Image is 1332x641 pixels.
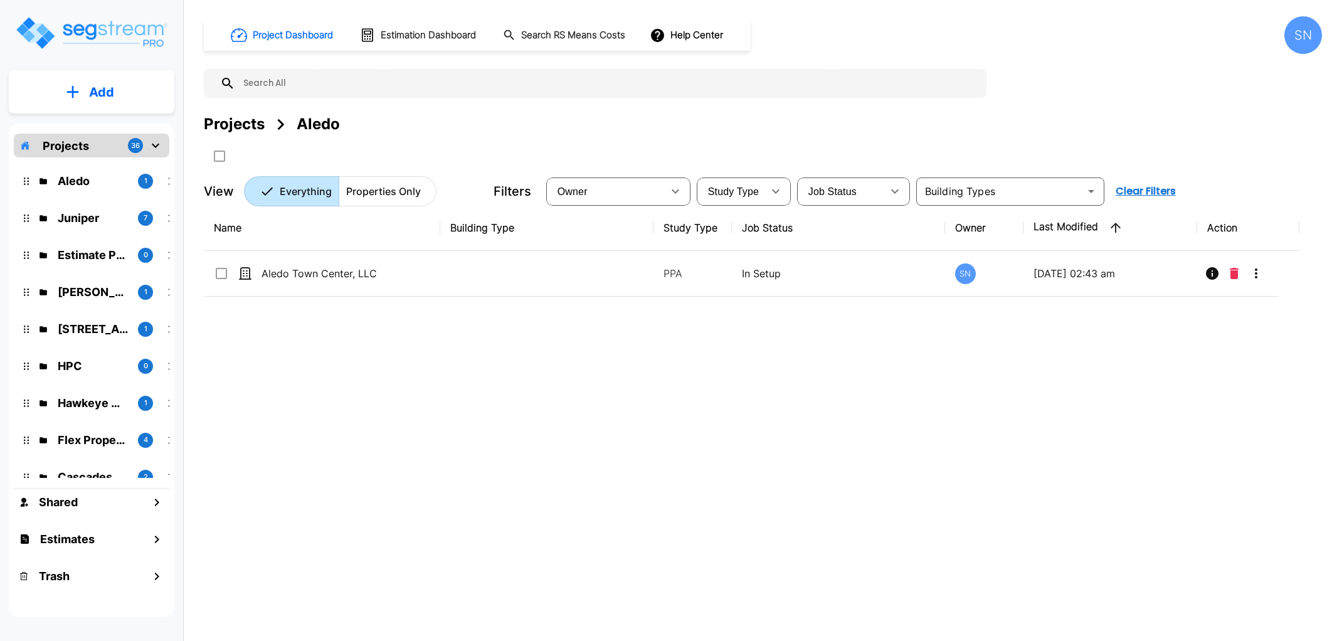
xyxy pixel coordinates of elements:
[207,144,232,169] button: SelectAll
[381,28,476,43] h1: Estimation Dashboard
[144,398,147,408] p: 1
[494,182,531,201] p: Filters
[204,113,265,135] div: Projects
[663,266,722,281] p: PPA
[226,21,340,49] button: Project Dashboard
[58,320,128,337] p: 138 Polecat Lane
[280,184,332,199] p: Everything
[144,213,147,223] p: 7
[144,472,148,482] p: 2
[58,432,128,448] p: Flex Properties
[708,186,759,197] span: Study Type
[1033,266,1187,281] p: [DATE] 02:43 am
[144,176,147,186] p: 1
[144,250,148,260] p: 0
[521,28,625,43] h1: Search RS Means Costs
[1225,261,1244,286] button: Delete
[144,361,148,371] p: 0
[808,186,857,197] span: Job Status
[204,205,440,251] th: Name
[647,23,728,47] button: Help Center
[732,205,944,251] th: Job Status
[58,209,128,226] p: Juniper
[262,266,387,281] p: Aledo Town Center, LLC
[144,287,147,297] p: 1
[40,531,95,548] h1: Estimates
[742,266,934,281] p: In Setup
[58,246,128,263] p: Estimate Property
[58,469,128,485] p: Cascades Cover Two LLC
[58,395,128,411] p: Hawkeye Medical LLC
[339,176,436,206] button: Properties Only
[43,137,89,154] p: Projects
[1023,205,1197,251] th: Last Modified
[58,283,128,300] p: Kessler Rental
[39,568,70,585] h1: Trash
[14,15,168,51] img: Logo
[653,205,732,251] th: Study Type
[440,205,653,251] th: Building Type
[131,140,140,151] p: 36
[9,74,174,110] button: Add
[89,83,114,102] p: Add
[800,174,882,209] div: Select
[204,182,234,201] p: View
[1197,205,1299,251] th: Action
[39,494,78,511] h1: Shared
[355,22,483,48] button: Estimation Dashboard
[955,263,976,284] div: SN
[1200,261,1225,286] button: Info
[346,184,421,199] p: Properties Only
[498,23,632,48] button: Search RS Means Costs
[1284,16,1322,54] div: SN
[253,28,333,43] h1: Project Dashboard
[699,174,763,209] div: Select
[244,176,436,206] div: Platform
[144,324,147,334] p: 1
[1111,179,1181,204] button: Clear Filters
[945,205,1024,251] th: Owner
[144,435,148,445] p: 4
[235,69,980,98] input: Search All
[1082,183,1100,200] button: Open
[558,186,588,197] span: Owner
[58,172,128,189] p: Aledo
[244,176,339,206] button: Everything
[549,174,663,209] div: Select
[920,183,1080,200] input: Building Types
[1244,261,1269,286] button: More-Options
[297,113,340,135] div: Aledo
[58,358,128,374] p: HPC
